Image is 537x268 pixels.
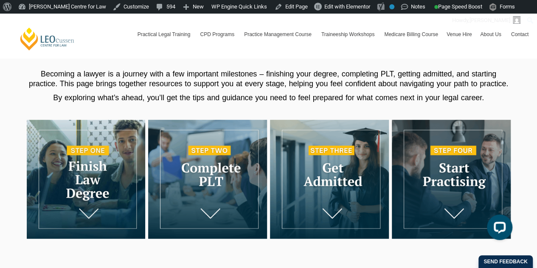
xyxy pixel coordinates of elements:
span: By exploring what’s ahead, you’ll get the tips and guidance you need to feel prepared for what co... [53,93,484,102]
a: Practice Management Course [240,22,317,47]
a: Traineeship Workshops [317,22,380,47]
a: CPD Programs [196,22,240,47]
span: Becoming a lawyer is a journey with a few important milestones – finishing your degree, completin... [29,70,508,88]
a: About Us [476,22,506,47]
a: Venue Hire [442,22,476,47]
span: Edit with Elementor [324,3,370,10]
a: Medicare Billing Course [380,22,442,47]
a: [PERSON_NAME] Centre for Law [19,27,76,51]
a: Howdy, [449,14,524,27]
a: Contact [507,22,533,47]
span: [PERSON_NAME] [470,17,510,23]
div: No index [389,4,394,9]
iframe: LiveChat chat widget [480,211,516,247]
a: Practical Legal Training [133,22,196,47]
